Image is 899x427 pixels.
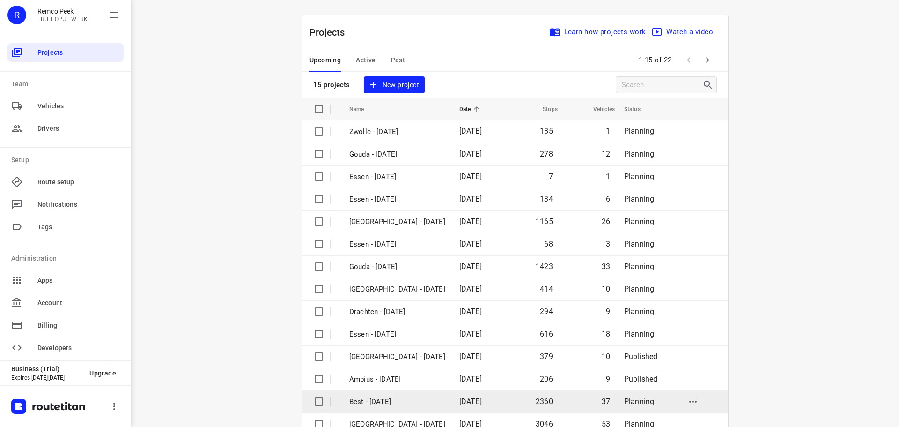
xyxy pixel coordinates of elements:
p: Remco Peek [37,7,88,15]
span: 206 [540,375,553,383]
span: [DATE] [459,172,482,181]
p: Expires [DATE][DATE] [11,375,82,381]
span: 379 [540,352,553,361]
p: [GEOGRAPHIC_DATA] - [DATE] [349,352,445,362]
span: 278 [540,150,553,158]
span: 134 [540,195,553,203]
span: 616 [540,330,553,338]
span: 3 [606,240,610,248]
span: Planning [624,307,654,316]
p: Essen - Tuesday [349,239,445,250]
p: Zwolle - Wednesday [349,217,445,227]
span: Planning [624,240,654,248]
div: Billing [7,316,124,335]
span: Planning [624,195,654,203]
div: Vehicles [7,97,124,115]
button: Upgrade [82,365,124,382]
span: Planning [624,330,654,338]
span: Drivers [37,124,120,134]
span: [DATE] [459,330,482,338]
span: Planning [624,285,654,293]
p: Zwolle - Friday [349,127,445,137]
p: Ambius - [DATE] [349,374,445,385]
p: Essen - Wednesday [349,194,445,205]
span: 1 [606,172,610,181]
span: 2360 [536,397,553,406]
p: Team [11,79,124,89]
span: Planning [624,172,654,181]
span: [DATE] [459,150,482,158]
span: 6 [606,195,610,203]
div: Route setup [7,172,124,191]
p: Projects [309,25,353,39]
p: Essen - Friday [349,172,445,182]
p: FRUIT OP JE WERK [37,16,88,22]
span: Planning [624,150,654,158]
p: Gouda - Friday [349,149,445,160]
span: 1-15 of 22 [635,50,676,70]
span: Developers [37,343,120,353]
span: [DATE] [459,240,482,248]
span: 12 [602,150,610,158]
span: 9 [606,307,610,316]
div: R [7,6,26,24]
span: Previous Page [679,51,698,69]
span: [DATE] [459,195,482,203]
span: Planning [624,127,654,135]
span: 37 [602,397,610,406]
span: Route setup [37,177,120,187]
span: Published [624,352,658,361]
span: Stops [531,104,558,115]
span: [DATE] [459,307,482,316]
span: [DATE] [459,352,482,361]
span: Next Page [698,51,717,69]
span: New project [369,79,419,91]
p: Setup [11,155,124,165]
span: Apps [37,276,120,285]
span: [DATE] [459,285,482,293]
span: Vehicles [37,101,120,111]
button: New project [364,76,425,94]
span: 414 [540,285,553,293]
span: 9 [606,375,610,383]
span: 1 [606,127,610,135]
span: 18 [602,330,610,338]
span: 26 [602,217,610,226]
p: Zwolle - Tuesday [349,284,445,295]
span: 185 [540,127,553,135]
div: Notifications [7,195,124,214]
span: Planning [624,262,654,271]
span: Upcoming [309,54,341,66]
p: Administration [11,254,124,263]
span: 10 [602,285,610,293]
span: Notifications [37,200,120,210]
p: Essen - Monday [349,329,445,340]
p: 15 projects [313,81,350,89]
span: [DATE] [459,262,482,271]
span: 10 [602,352,610,361]
p: Gouda - Tuesday [349,262,445,272]
p: Drachten - Tuesday [349,307,445,317]
p: Best - [DATE] [349,397,445,407]
span: [DATE] [459,375,482,383]
div: Developers [7,338,124,357]
span: Status [624,104,653,115]
span: Past [391,54,405,66]
span: Planning [624,217,654,226]
p: Business (Trial) [11,365,82,373]
span: 1165 [536,217,553,226]
span: Vehicles [581,104,615,115]
span: Planning [624,397,654,406]
span: 294 [540,307,553,316]
span: [DATE] [459,217,482,226]
span: Upgrade [89,369,116,377]
span: 68 [544,240,553,248]
span: 33 [602,262,610,271]
div: Search [702,79,716,90]
input: Search projects [622,78,702,92]
span: 1423 [536,262,553,271]
span: Account [37,298,120,308]
div: Drivers [7,119,124,138]
div: Apps [7,271,124,290]
span: Published [624,375,658,383]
